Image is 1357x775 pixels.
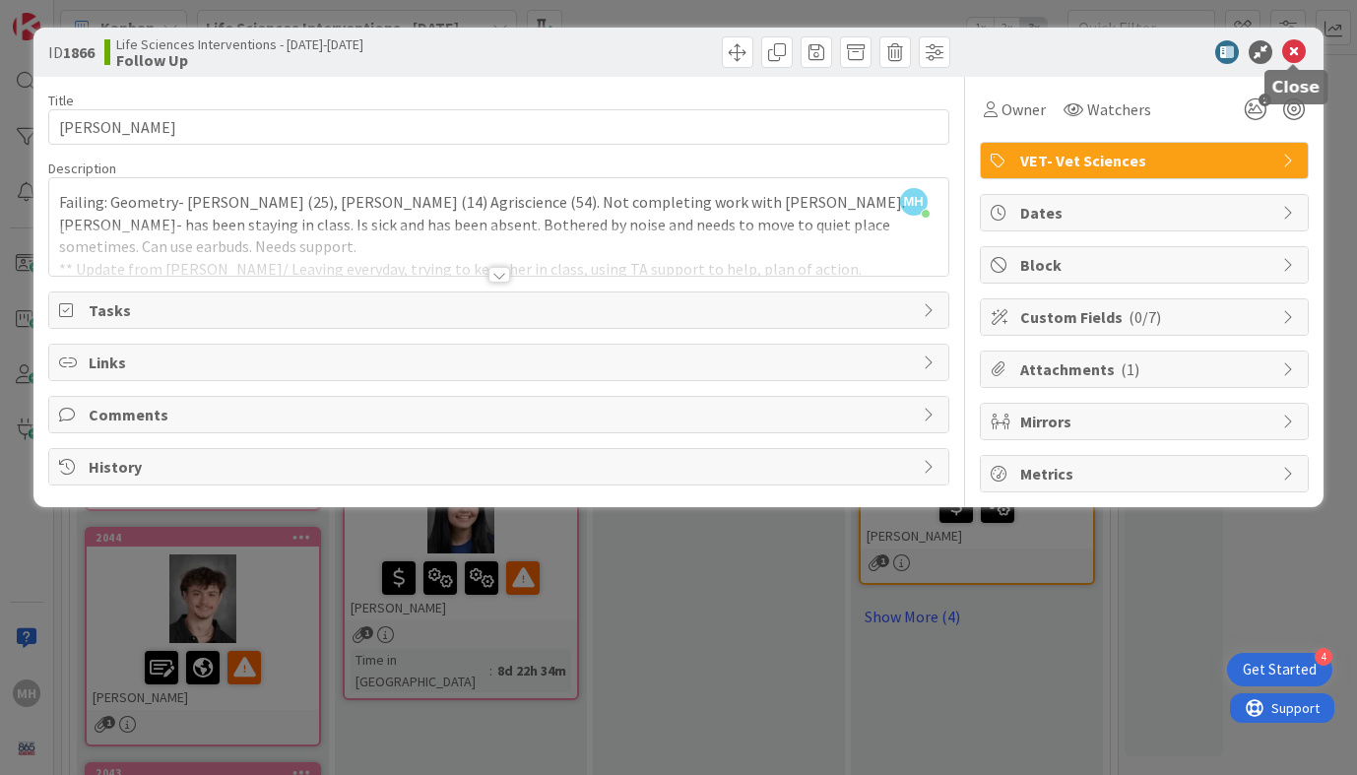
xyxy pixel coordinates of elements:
[116,36,363,52] span: Life Sciences Interventions - [DATE]-[DATE]
[900,188,928,216] span: MH
[1020,462,1272,485] span: Metrics
[48,92,74,109] label: Title
[89,298,912,322] span: Tasks
[48,40,95,64] span: ID
[48,160,116,177] span: Description
[48,109,948,145] input: type card name here...
[1315,648,1332,666] div: 4
[1227,653,1332,686] div: Open Get Started checklist, remaining modules: 4
[59,191,937,258] p: Failing: Geometry- [PERSON_NAME] (25), [PERSON_NAME] (14) Agriscience (54). Not completing work w...
[89,455,912,479] span: History
[1121,359,1139,379] span: ( 1 )
[1020,149,1272,172] span: VET- Vet Sciences
[89,351,912,374] span: Links
[63,42,95,62] b: 1866
[1020,305,1272,329] span: Custom Fields
[1259,94,1271,106] span: 2
[116,52,363,68] b: Follow Up
[89,403,912,426] span: Comments
[1087,97,1151,121] span: Watchers
[1020,357,1272,381] span: Attachments
[41,3,90,27] span: Support
[1243,660,1317,679] div: Get Started
[1020,410,1272,433] span: Mirrors
[1002,97,1046,121] span: Owner
[1020,201,1272,225] span: Dates
[1020,253,1272,277] span: Block
[1129,307,1161,327] span: ( 0/7 )
[1272,78,1321,97] h5: Close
